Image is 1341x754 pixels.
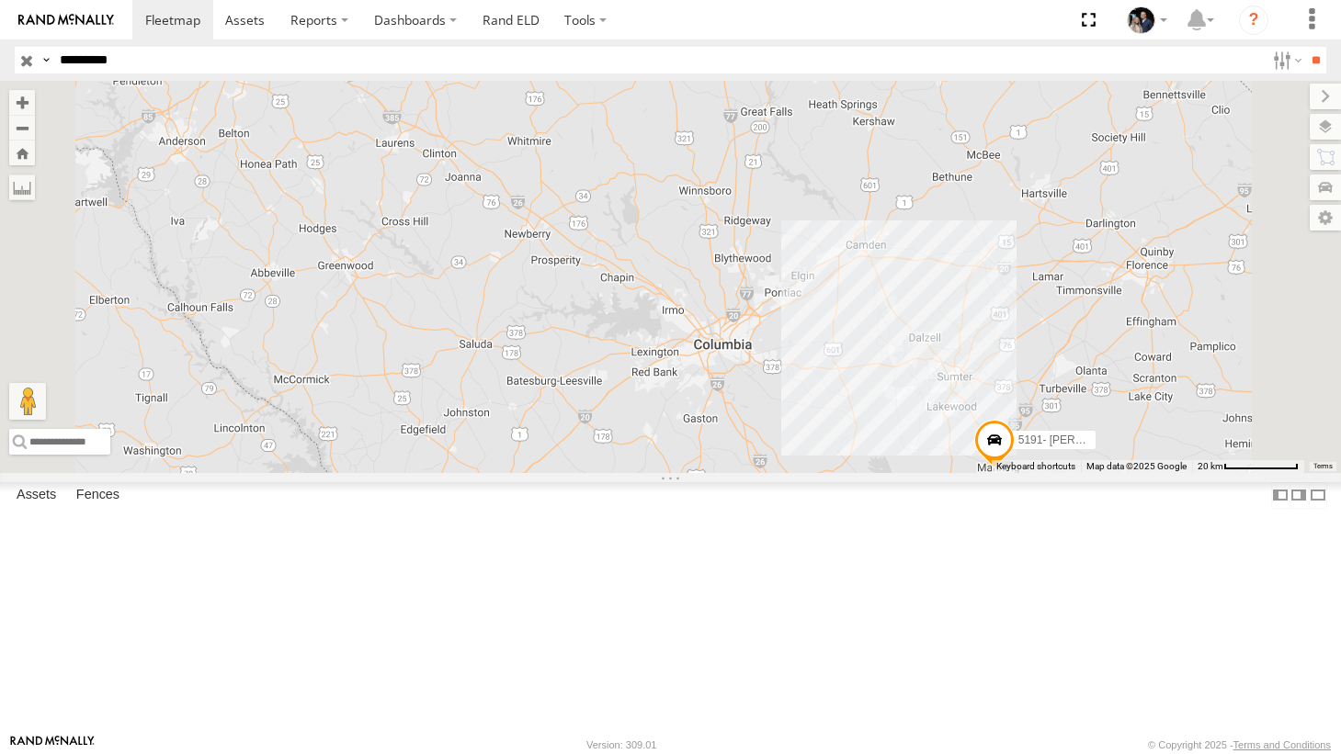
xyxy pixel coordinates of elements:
button: Map Scale: 20 km per 78 pixels [1192,460,1304,473]
button: Keyboard shortcuts [996,460,1075,473]
label: Hide Summary Table [1309,482,1327,509]
label: Search Filter Options [1266,47,1305,73]
div: Lauren Jackson [1120,6,1174,34]
button: Zoom in [9,90,35,115]
label: Dock Summary Table to the Right [1290,482,1308,509]
label: Dock Summary Table to the Left [1271,482,1290,509]
button: Zoom Home [9,141,35,165]
a: Visit our Website [10,736,95,754]
span: Map data ©2025 Google [1086,461,1187,471]
a: Terms (opens in new tab) [1313,462,1333,469]
label: Search Query [39,47,53,73]
label: Assets [7,483,65,509]
img: rand-logo.svg [18,14,114,27]
label: Fences [67,483,129,509]
span: 20 km [1198,461,1223,471]
button: Drag Pegman onto the map to open Street View [9,383,46,420]
i: ? [1239,6,1268,35]
span: 5191- [PERSON_NAME] Camera [1017,434,1182,447]
div: Version: 309.01 [586,739,656,750]
label: Map Settings [1310,205,1341,231]
a: Terms and Conditions [1233,739,1331,750]
button: Zoom out [9,115,35,141]
label: Measure [9,174,35,200]
div: © Copyright 2025 - [1148,739,1331,750]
